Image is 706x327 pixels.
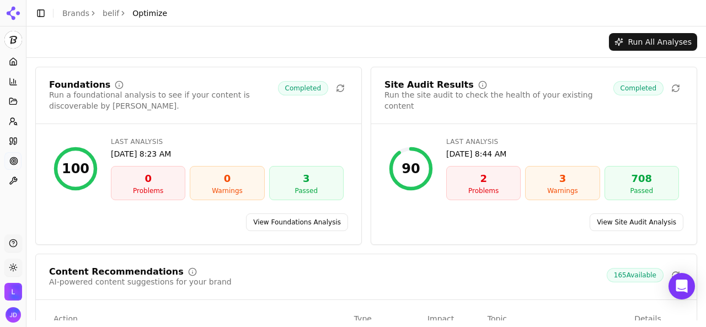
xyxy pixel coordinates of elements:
div: Last Analysis [446,137,679,146]
img: Juan Dolan [6,307,21,323]
a: Brands [62,9,89,18]
div: 2 [451,171,516,186]
div: Warnings [530,186,595,195]
button: Open organization switcher [4,283,22,301]
div: [DATE] 8:23 AM [111,148,344,159]
div: Problems [451,186,516,195]
div: Impact [427,313,479,324]
div: 3 [274,171,339,186]
div: Run the site audit to check the health of your existing content [384,89,613,111]
div: Type [354,313,419,324]
div: Passed [609,186,674,195]
div: 100 [62,160,89,178]
div: 3 [530,171,595,186]
div: Content Recommendations [49,267,184,276]
img: belif [4,31,22,49]
span: Completed [613,81,664,95]
div: Last Analysis [111,137,344,146]
a: View Site Audit Analysis [590,213,683,231]
div: 708 [609,171,674,186]
img: LG H&H [4,283,22,301]
div: 90 [402,160,420,178]
div: Topic [488,313,625,324]
span: 165 Available [607,268,664,282]
span: Completed [278,81,328,95]
button: Open user button [6,307,21,323]
div: 0 [116,171,180,186]
div: Details [634,313,679,324]
div: Action [54,313,345,324]
div: Foundations [49,81,110,89]
div: Passed [274,186,339,195]
nav: breadcrumb [62,8,167,19]
div: Open Intercom Messenger [668,273,695,299]
div: [DATE] 8:44 AM [446,148,679,159]
div: Problems [116,186,180,195]
div: Warnings [195,186,259,195]
button: Current brand: belif [4,31,22,49]
button: Run All Analyses [609,33,697,51]
div: AI-powered content suggestions for your brand [49,276,232,287]
a: View Foundations Analysis [246,213,348,231]
a: belif [103,8,119,19]
div: Site Audit Results [384,81,474,89]
div: 0 [195,171,259,186]
div: Run a foundational analysis to see if your content is discoverable by [PERSON_NAME]. [49,89,278,111]
span: Optimize [132,8,167,19]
